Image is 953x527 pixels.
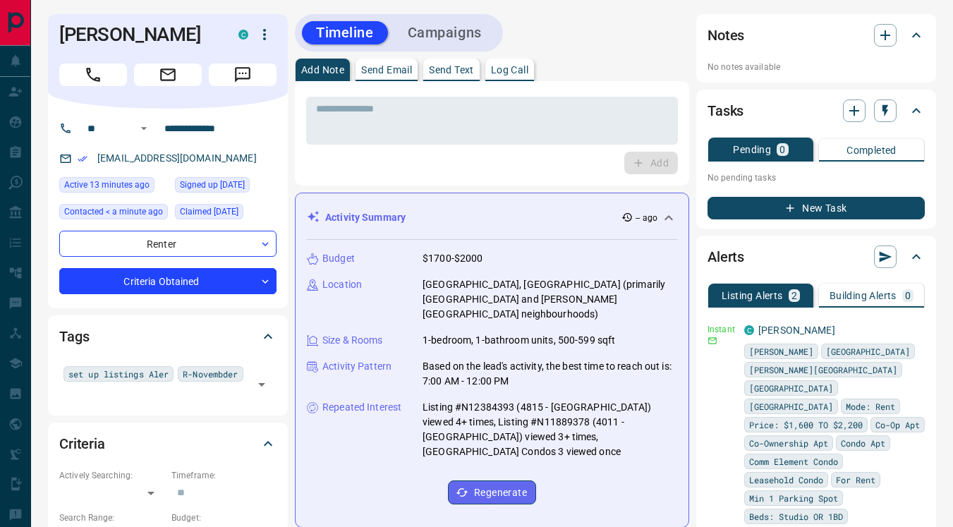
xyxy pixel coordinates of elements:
button: New Task [708,197,925,219]
button: Open [135,120,152,137]
p: Actively Searching: [59,469,164,482]
div: Tags [59,320,277,353]
span: Condo Apt [841,436,885,450]
span: Comm Element Condo [749,454,838,468]
div: Thu Sep 11 2025 [175,177,277,197]
p: Based on the lead's activity, the best time to reach out is: 7:00 AM - 12:00 PM [423,359,677,389]
p: Budget [322,251,355,266]
p: 0 [779,145,785,155]
h2: Notes [708,24,744,47]
p: Location [322,277,362,292]
h2: Tags [59,325,89,348]
p: Timeframe: [171,469,277,482]
a: [PERSON_NAME] [758,325,835,336]
button: Regenerate [448,480,536,504]
div: condos.ca [238,30,248,40]
p: Add Note [301,65,344,75]
span: [PERSON_NAME] [749,344,813,358]
h1: [PERSON_NAME] [59,23,217,46]
p: Activity Summary [325,210,406,225]
h2: Criteria [59,432,105,455]
p: [GEOGRAPHIC_DATA], [GEOGRAPHIC_DATA] (primarily [GEOGRAPHIC_DATA] and [PERSON_NAME][GEOGRAPHIC_DA... [423,277,677,322]
span: Call [59,63,127,86]
div: Activity Summary-- ago [307,205,677,231]
span: Min 1 Parking Spot [749,491,838,505]
h2: Tasks [708,99,743,122]
span: Leasehold Condo [749,473,823,487]
p: Listing Alerts [722,291,783,301]
span: Active 13 minutes ago [64,178,150,192]
span: Price: $1,600 TO $2,200 [749,418,863,432]
div: Renter [59,231,277,257]
p: Search Range: [59,511,164,524]
p: Instant [708,323,736,336]
p: 0 [905,291,911,301]
div: Criteria [59,427,277,461]
h2: Alerts [708,246,744,268]
p: Completed [846,145,897,155]
span: Email [134,63,202,86]
p: Building Alerts [830,291,897,301]
p: 1-bedroom, 1-bathroom units, 500-599 sqft [423,333,615,348]
span: R-Novembder [183,367,238,381]
span: set up listings Aler [68,367,169,381]
button: Open [252,375,272,394]
span: Co-Op Apt [875,418,920,432]
p: Repeated Interest [322,400,401,415]
div: condos.ca [744,325,754,335]
p: 2 [791,291,797,301]
span: For Rent [836,473,875,487]
a: [EMAIL_ADDRESS][DOMAIN_NAME] [97,152,257,164]
p: Send Email [361,65,412,75]
p: Send Text [429,65,474,75]
p: Budget: [171,511,277,524]
span: [GEOGRAPHIC_DATA] [749,399,833,413]
p: No notes available [708,61,925,73]
span: [PERSON_NAME][GEOGRAPHIC_DATA] [749,363,897,377]
span: Co-Ownership Apt [749,436,828,450]
svg: Email [708,336,717,346]
div: Thu Sep 11 2025 [175,204,277,224]
p: No pending tasks [708,167,925,188]
p: -- ago [636,212,657,224]
span: Message [209,63,277,86]
p: Size & Rooms [322,333,383,348]
span: Mode: Rent [846,399,895,413]
span: Signed up [DATE] [180,178,245,192]
p: Log Call [491,65,528,75]
span: Claimed [DATE] [180,205,238,219]
div: Notes [708,18,925,52]
p: Pending [733,145,771,155]
span: Beds: Studio OR 1BD [749,509,843,523]
svg: Email Verified [78,154,87,164]
div: Criteria Obtained [59,268,277,294]
button: Timeline [302,21,388,44]
p: $1700-$2000 [423,251,482,266]
div: Tasks [708,94,925,128]
span: [GEOGRAPHIC_DATA] [749,381,833,395]
div: Mon Oct 13 2025 [59,204,168,224]
span: [GEOGRAPHIC_DATA] [826,344,910,358]
p: Activity Pattern [322,359,391,374]
p: Listing #N12384393 (4815 - [GEOGRAPHIC_DATA]) viewed 4+ times, Listing #N11889378 (4011 - [GEOGRA... [423,400,677,459]
span: Contacted < a minute ago [64,205,163,219]
div: Mon Oct 13 2025 [59,177,168,197]
div: Alerts [708,240,925,274]
button: Campaigns [394,21,496,44]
